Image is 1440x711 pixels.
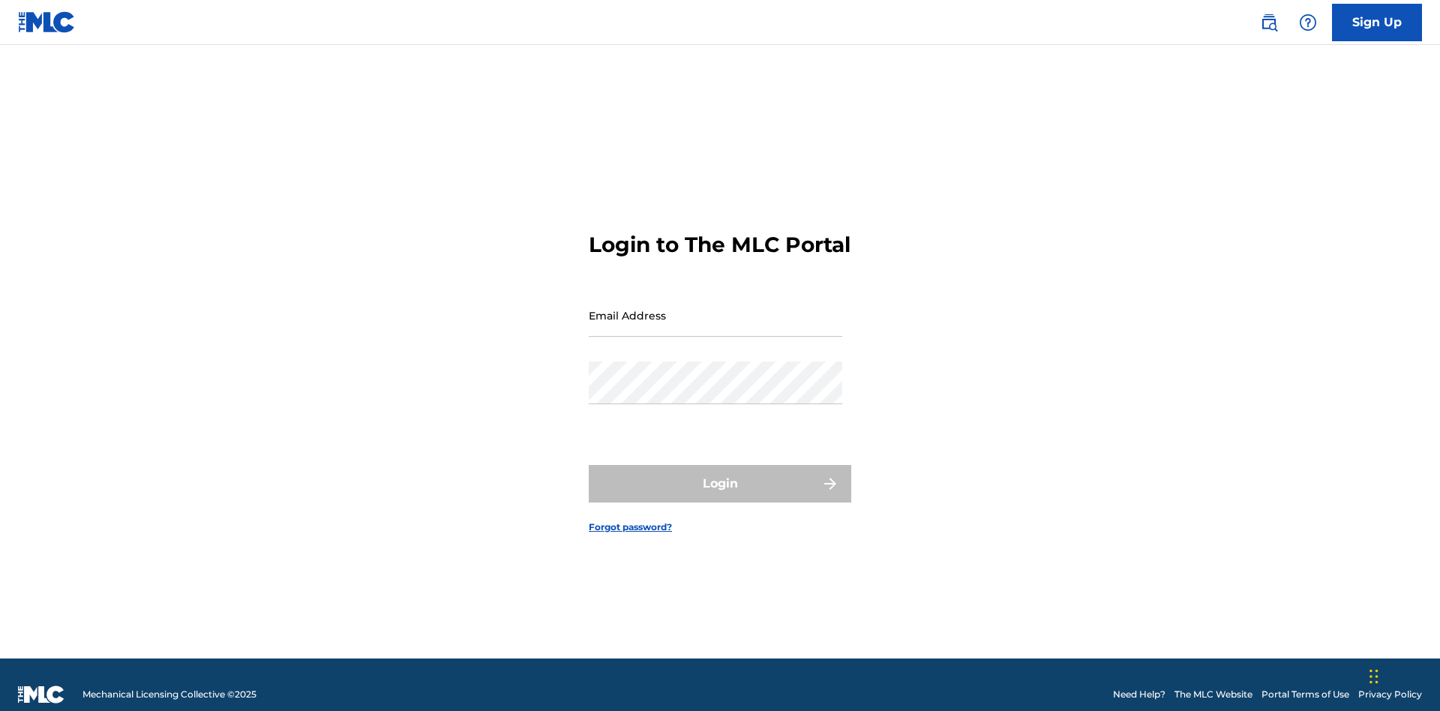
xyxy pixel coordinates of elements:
img: MLC Logo [18,11,76,33]
a: Sign Up [1332,4,1422,41]
img: help [1299,13,1317,31]
a: Public Search [1254,7,1284,37]
a: The MLC Website [1174,688,1252,701]
div: Help [1293,7,1323,37]
a: Portal Terms of Use [1261,688,1349,701]
img: search [1260,13,1278,31]
img: logo [18,685,64,703]
a: Need Help? [1113,688,1165,701]
a: Privacy Policy [1358,688,1422,701]
span: Mechanical Licensing Collective © 2025 [82,688,256,701]
div: Drag [1369,654,1378,699]
a: Forgot password? [589,520,672,534]
h3: Login to The MLC Portal [589,232,850,258]
iframe: Chat Widget [1365,639,1440,711]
